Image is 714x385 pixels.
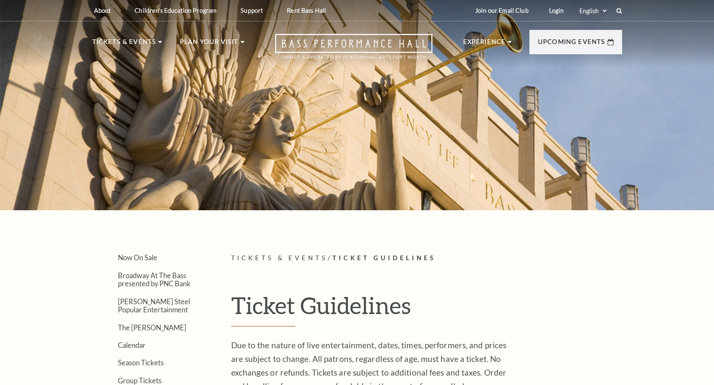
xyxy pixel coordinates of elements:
span: Ticket Guidelines [332,254,436,262]
span: Tickets & Events [231,254,328,262]
p: Support [241,7,263,14]
a: Now On Sale [118,253,157,262]
h1: Ticket Guidelines [231,291,622,326]
p: Upcoming Events [538,37,605,52]
p: Rent Bass Hall [287,7,326,14]
p: Children's Education Program [135,7,217,14]
select: Select: [578,7,608,15]
p: Tickets & Events [92,37,156,52]
p: Plan Your Visit [180,37,238,52]
p: Experience [463,37,506,52]
p: About [94,7,111,14]
a: [PERSON_NAME] Steel Popular Entertainment [118,297,190,314]
a: The [PERSON_NAME] [118,323,186,332]
a: Season Tickets [118,359,164,367]
a: Group Tickets [118,376,162,385]
p: / [231,253,622,264]
a: Calendar [118,341,146,349]
a: Broadway At The Bass presented by PNC Bank [118,271,191,288]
